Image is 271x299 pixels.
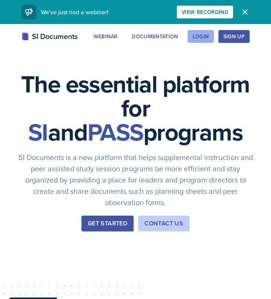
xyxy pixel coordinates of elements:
[218,30,250,43] button: Sign Up
[177,6,233,18] button: View Recording
[193,33,209,39] div: Login
[81,216,134,231] button: Get Started
[132,33,178,39] div: Documentation
[41,8,108,16] span: We've just had a webinar!
[93,33,117,39] div: Webinar
[145,219,183,228] div: Contact Us
[127,30,183,43] button: Documentation
[182,9,228,15] div: View Recording
[188,30,214,43] button: Login
[88,219,127,228] div: Get Started
[21,31,78,42] div: SI Documents
[223,33,245,39] div: Sign Up
[138,216,190,231] button: Contact Us
[89,30,122,43] button: Webinar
